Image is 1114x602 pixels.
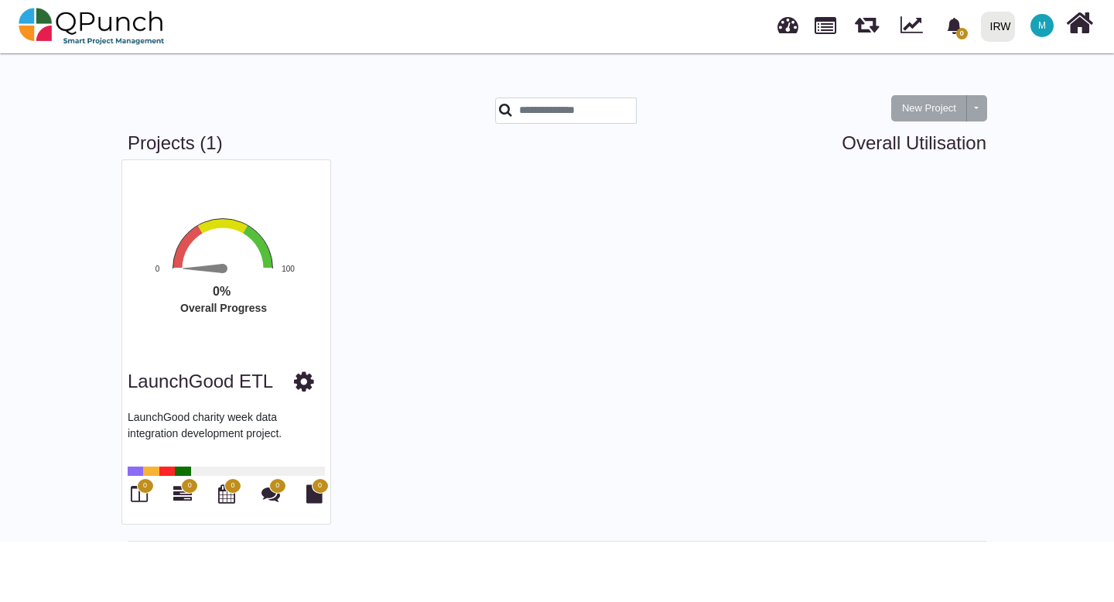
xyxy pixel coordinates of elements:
h3: LaunchGood ETL [128,371,273,393]
a: bell fill0 [937,1,975,50]
button: New Project [891,95,967,121]
a: Overall Utilisation [842,132,986,155]
p: LaunchGood charity week data integration development project. [128,409,325,456]
a: IRW [974,1,1021,52]
span: M [1038,21,1046,30]
span: 0 [143,481,147,491]
div: Dynamic Report [893,1,937,52]
img: qpunch-sp.fa6292f.png [19,3,165,50]
text: Overall Progress [180,302,267,314]
i: Document Library [306,484,323,503]
svg: Interactive chart [118,216,358,360]
path: 0 %. Speed. [183,264,223,273]
span: Dashboard [777,9,798,32]
i: Calendar [218,484,235,503]
text: 0% [213,285,231,298]
svg: bell fill [946,18,962,34]
div: IRW [990,13,1011,40]
i: Home [1066,9,1093,38]
span: 0 [318,481,322,491]
a: 0 [173,491,192,503]
i: Punch Discussions [261,484,280,503]
span: Releases [855,8,879,33]
a: M [1021,1,1063,50]
span: 0 [275,481,279,491]
i: Gantt [173,484,192,503]
span: 0 [231,481,234,491]
div: Notification [941,12,968,39]
div: Overall Progress. Highcharts interactive chart. [118,216,358,360]
a: LaunchGood ETL [128,371,273,392]
span: 0 [956,28,968,39]
span: 0 [188,481,192,491]
text: 0 [155,265,160,274]
span: Projects [815,10,836,34]
i: Board [131,484,148,503]
text: 100 [282,265,295,273]
h3: Projects (1) [128,132,986,155]
span: Mariam [1030,14,1054,37]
